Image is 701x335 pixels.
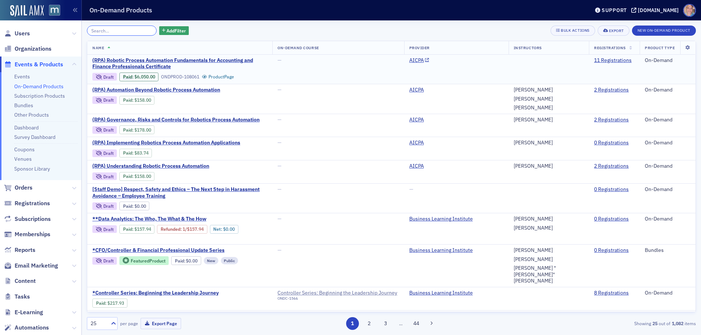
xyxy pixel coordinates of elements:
[4,30,30,38] a: Users
[514,247,553,254] a: [PERSON_NAME]
[103,151,114,155] div: Draft
[187,226,204,232] span: $157.94
[4,45,51,53] a: Organizations
[277,247,281,253] span: —
[594,140,629,146] a: 0 Registrations
[92,247,267,254] a: *CFO/Controller & Financial Professional Update Series
[15,230,50,238] span: Memberships
[594,57,632,64] a: 11 Registrations
[159,26,189,35] button: AddFilter
[166,27,186,34] span: Add Filter
[645,186,690,193] div: On-Demand
[514,163,553,170] a: [PERSON_NAME]
[119,172,154,181] div: Paid: 2 - $15800
[645,216,690,222] div: On-Demand
[645,45,675,50] span: Product Type
[120,320,138,327] label: per page
[14,165,50,172] a: Sponsor Library
[221,257,238,264] div: Public
[15,324,49,332] span: Automations
[103,75,114,79] div: Draft
[396,320,406,327] span: …
[15,30,30,38] span: Users
[103,204,114,208] div: Draft
[346,317,359,330] button: 1
[123,203,134,209] span: :
[141,318,181,329] button: Export Page
[87,26,157,36] input: Search…
[15,277,36,285] span: Content
[92,290,219,296] a: *Controller Series: Beginning the Leadership Journey
[514,265,584,284] a: [PERSON_NAME] "[PERSON_NAME]" [PERSON_NAME]
[514,225,553,231] a: [PERSON_NAME]
[409,247,478,254] a: Business Learning Institute
[123,226,132,232] a: Paid
[594,186,629,193] a: 0 Registrations
[514,87,553,93] a: [PERSON_NAME]
[157,225,207,234] div: Refunded: 0 - $15794
[514,256,553,263] a: [PERSON_NAME]
[91,320,107,327] div: 25
[92,299,127,307] div: Paid: 9 - $21793
[204,257,218,264] div: New
[123,174,134,179] span: :
[92,247,225,254] span: *CFO/Controller & Financial Professional Update Series
[134,150,149,156] span: $83.74
[44,5,60,17] a: View Homepage
[409,186,413,192] span: —
[514,216,553,222] a: [PERSON_NAME]
[161,226,183,232] span: :
[119,125,154,134] div: Paid: 2 - $17800
[123,150,134,156] span: :
[161,74,199,79] div: ONDPROD-108061
[410,317,423,330] button: 44
[92,257,117,265] div: Draft
[631,8,681,13] button: [DOMAIN_NAME]
[277,296,397,301] div: ONDC-1566
[363,317,375,330] button: 2
[409,117,429,123] a: AICPA
[92,87,230,93] a: (RPA) Automation Beyond Robotic Process Automation
[123,97,134,103] span: :
[92,186,267,199] a: [Staff Demo] Respect, Safety and Ethics – The Next Step in Harassment Avoidance – Employee Training
[92,163,230,170] a: (RPA) Understanding Robotic Process Automation
[594,216,629,222] a: 0 Registrations
[92,45,104,50] span: Name
[92,117,260,123] a: (RPA) Governance, Risks and Controls for Robotics Process Automation
[14,112,49,118] a: Other Products
[409,216,478,222] a: Business Learning Institute
[96,300,107,306] span: :
[15,308,43,316] span: E-Learning
[92,140,240,146] a: (RPA) Implementing Robotics Process Automation Applications
[645,57,690,64] div: On-Demand
[277,215,281,222] span: —
[213,226,223,232] span: Net :
[119,225,154,234] div: Paid: 0 - $15794
[277,186,281,192] span: —
[379,317,392,330] button: 3
[4,324,49,332] a: Automations
[594,290,629,296] a: 8 Registrations
[10,5,44,17] img: SailAMX
[14,93,65,99] a: Subscription Products
[134,127,151,133] span: $178.00
[514,140,553,146] a: [PERSON_NAME]
[561,28,589,32] div: Bulk Actions
[277,45,319,50] span: On-Demand Course
[514,96,553,102] div: [PERSON_NAME]
[4,246,35,254] a: Reports
[4,293,30,301] a: Tasks
[651,320,659,327] strong: 25
[632,26,696,36] button: New On-Demand Product
[645,140,690,146] div: On-Demand
[277,57,281,63] span: —
[632,27,696,33] a: New On-Demand Product
[514,105,553,111] div: [PERSON_NAME]
[683,4,696,17] span: Profile
[514,117,553,123] div: [PERSON_NAME]
[49,5,60,16] img: SailAMX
